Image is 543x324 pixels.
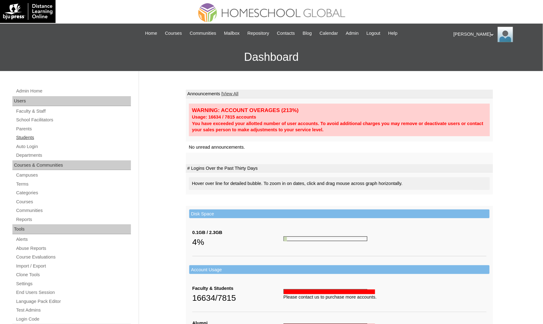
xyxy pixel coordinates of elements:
[186,90,493,98] td: Announcements |
[16,298,131,305] a: Language Pack Editor
[16,87,131,95] a: Admin Home
[16,143,131,151] a: Auto Login
[16,289,131,296] a: End Users Session
[224,30,240,37] span: Mailbox
[16,125,131,133] a: Parents
[346,30,359,37] span: Admin
[16,253,131,261] a: Course Evaluations
[12,96,131,106] div: Users
[300,30,315,37] a: Blog
[12,224,131,234] div: Tools
[248,30,269,37] span: Repository
[192,285,284,292] div: Faculty & Students
[192,107,487,114] div: WARNING: ACCOUNT OVERAGES (213%)
[16,171,131,179] a: Campuses
[16,198,131,206] a: Courses
[192,120,487,133] div: You have exceeded your allotted number of user accounts. To avoid additional charges you may remo...
[12,160,131,170] div: Courses & Communities
[186,30,219,37] a: Communities
[385,30,401,37] a: Help
[454,27,537,42] div: [PERSON_NAME]
[3,3,52,20] img: logo-white.png
[192,236,284,248] div: 4%
[16,306,131,314] a: Test Admins
[186,164,493,173] td: # Logins Over the Past Thirty Days
[3,43,540,71] h3: Dashboard
[223,91,239,96] a: View All
[192,229,284,236] div: 0.1GB / 2.3GB
[162,30,185,37] a: Courses
[189,265,490,274] td: Account Usage
[190,30,216,37] span: Communities
[316,30,341,37] a: Calendar
[274,30,298,37] a: Contacts
[16,151,131,159] a: Departments
[16,262,131,270] a: Import / Export
[221,30,243,37] a: Mailbox
[16,189,131,197] a: Categories
[16,216,131,223] a: Reports
[16,315,131,323] a: Login Code
[145,30,157,37] span: Home
[186,142,493,153] td: No unread announcements.
[192,115,256,119] strong: Usage: 16634 / 7815 accounts
[498,27,513,42] img: Ariane Ebuen
[284,294,487,300] div: Please contact us to purchase more accounts.
[388,30,397,37] span: Help
[189,209,490,218] td: Disk Space
[303,30,312,37] span: Blog
[16,116,131,124] a: School Facilitators
[343,30,362,37] a: Admin
[16,107,131,115] a: Faculty & Staff
[165,30,182,37] span: Courses
[363,30,384,37] a: Logout
[16,236,131,243] a: Alerts
[277,30,295,37] span: Contacts
[16,280,131,288] a: Settings
[16,271,131,279] a: Clone Tools
[16,134,131,142] a: Students
[189,177,490,190] div: Hover over line for detailed bubble. To zoom in on dates, click and drag mouse across graph horiz...
[16,245,131,252] a: Abuse Reports
[142,30,160,37] a: Home
[16,207,131,214] a: Communities
[320,30,338,37] span: Calendar
[16,180,131,188] a: Terms
[192,292,284,304] div: 16634/7815
[245,30,272,37] a: Repository
[366,30,380,37] span: Logout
